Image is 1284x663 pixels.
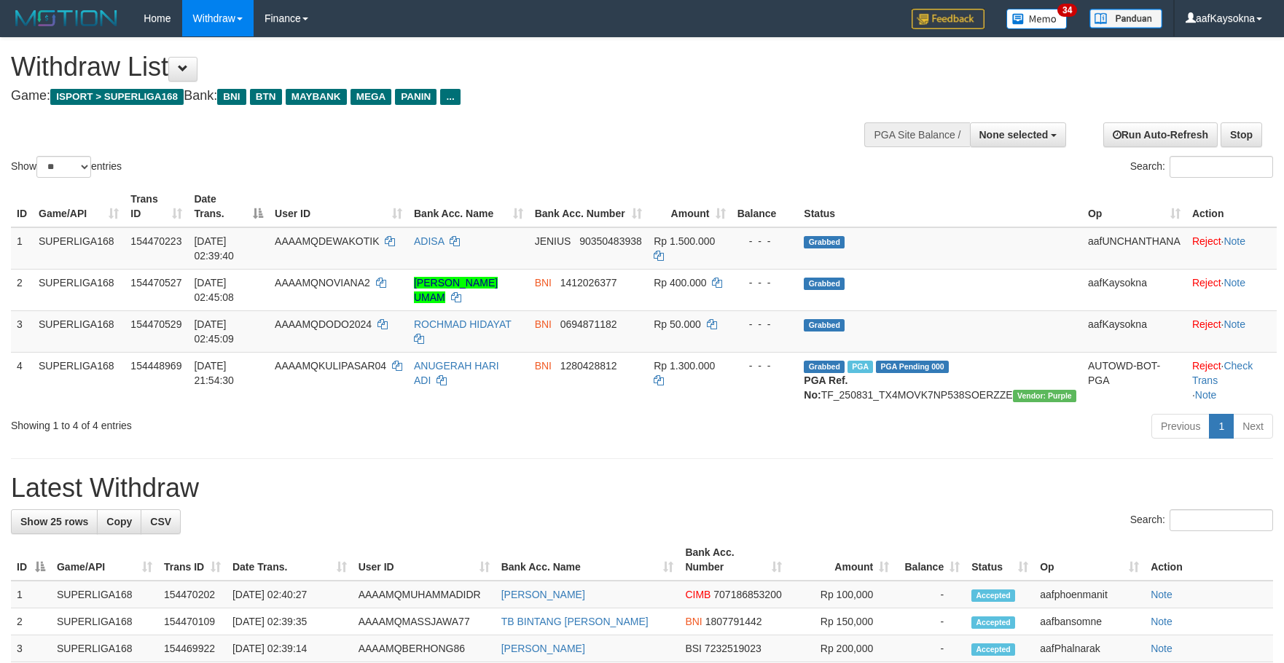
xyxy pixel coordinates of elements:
td: AUTOWD-BOT-PGA [1082,352,1186,408]
span: Accepted [971,616,1015,629]
a: [PERSON_NAME] UMAM [414,277,498,303]
td: SUPERLIGA168 [51,635,158,662]
td: SUPERLIGA168 [51,608,158,635]
td: 154470202 [158,581,227,608]
span: Rp 50.000 [654,318,701,330]
td: 2 [11,269,33,310]
span: CIMB [685,589,710,600]
span: Grabbed [804,319,845,331]
img: Feedback.jpg [912,9,984,29]
img: Button%20Memo.svg [1006,9,1068,29]
th: Date Trans.: activate to sort column ascending [227,539,353,581]
span: BNI [535,360,552,372]
a: Run Auto-Refresh [1103,122,1218,147]
span: Copy 707186853200 to clipboard [713,589,781,600]
th: User ID: activate to sort column ascending [269,186,408,227]
a: Previous [1151,414,1210,439]
td: · [1186,310,1277,352]
td: 154470109 [158,608,227,635]
a: CSV [141,509,181,534]
span: AAAAMQDODO2024 [275,318,372,330]
td: Rp 100,000 [788,581,895,608]
th: Trans ID: activate to sort column ascending [125,186,188,227]
span: Rp 1.300.000 [654,360,715,372]
span: PANIN [395,89,437,105]
th: Trans ID: activate to sort column ascending [158,539,227,581]
td: aafKaysokna [1082,269,1186,310]
span: [DATE] 21:54:30 [194,360,234,386]
h4: Game: Bank: [11,89,842,103]
td: 2 [11,608,51,635]
span: Vendor URL: https://trx4.1velocity.biz [1013,390,1076,402]
th: Balance: activate to sort column ascending [895,539,966,581]
td: SUPERLIGA168 [33,352,125,408]
a: ADISA [414,235,444,247]
span: 154470223 [130,235,181,247]
td: 1 [11,227,33,270]
span: Copy [106,516,132,527]
a: Check Trans [1192,360,1253,386]
span: Copy 7232519023 to clipboard [705,643,762,654]
span: JENIUS [535,235,571,247]
span: [DATE] 02:39:40 [194,235,234,262]
span: None selected [979,129,1049,141]
td: - [895,608,966,635]
a: [PERSON_NAME] [501,589,585,600]
th: Bank Acc. Name: activate to sort column ascending [408,186,529,227]
a: Reject [1192,360,1221,372]
span: Copy 1807791442 to clipboard [705,616,762,627]
b: PGA Ref. No: [804,374,847,401]
td: AAAAMQBERHONG86 [353,635,496,662]
a: Copy [97,509,141,534]
span: 154470527 [130,277,181,289]
td: · [1186,269,1277,310]
span: 154448969 [130,360,181,372]
td: 3 [11,635,51,662]
td: AAAAMQMASSJAWA77 [353,608,496,635]
th: ID: activate to sort column descending [11,539,51,581]
td: SUPERLIGA168 [33,227,125,270]
td: AAAAMQMUHAMMADIDR [353,581,496,608]
td: SUPERLIGA168 [33,310,125,352]
span: MAYBANK [286,89,347,105]
td: 1 [11,581,51,608]
th: Bank Acc. Number: activate to sort column ascending [679,539,788,581]
td: aafbansomne [1034,608,1145,635]
span: Rp 1.500.000 [654,235,715,247]
td: · [1186,227,1277,270]
span: Copy 0694871182 to clipboard [560,318,617,330]
span: BNI [535,277,552,289]
div: - - - [737,358,793,373]
span: BNI [217,89,246,105]
label: Search: [1130,156,1273,178]
span: [DATE] 02:45:08 [194,277,234,303]
span: Accepted [971,589,1015,602]
img: panduan.png [1089,9,1162,28]
a: Reject [1192,318,1221,330]
span: AAAAMQKULIPASAR04 [275,360,386,372]
a: Next [1233,414,1273,439]
th: Action [1145,539,1273,581]
th: ID [11,186,33,227]
img: MOTION_logo.png [11,7,122,29]
label: Search: [1130,509,1273,531]
span: Copy 90350483938 to clipboard [579,235,642,247]
span: Grabbed [804,361,845,373]
th: Balance [732,186,799,227]
span: Copy 1280428812 to clipboard [560,360,617,372]
a: Stop [1221,122,1262,147]
a: 1 [1209,414,1234,439]
h1: Latest Withdraw [11,474,1273,503]
td: Rp 200,000 [788,635,895,662]
th: Game/API: activate to sort column ascending [33,186,125,227]
select: Showentries [36,156,91,178]
span: Show 25 rows [20,516,88,527]
h1: Withdraw List [11,52,842,82]
td: aafPhalnarak [1034,635,1145,662]
span: Marked by aafchhiseyha [847,361,873,373]
a: ANUGERAH HARI ADI [414,360,499,386]
span: Copy 1412026377 to clipboard [560,277,617,289]
td: 3 [11,310,33,352]
td: aafUNCHANTHANA [1082,227,1186,270]
a: Show 25 rows [11,509,98,534]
